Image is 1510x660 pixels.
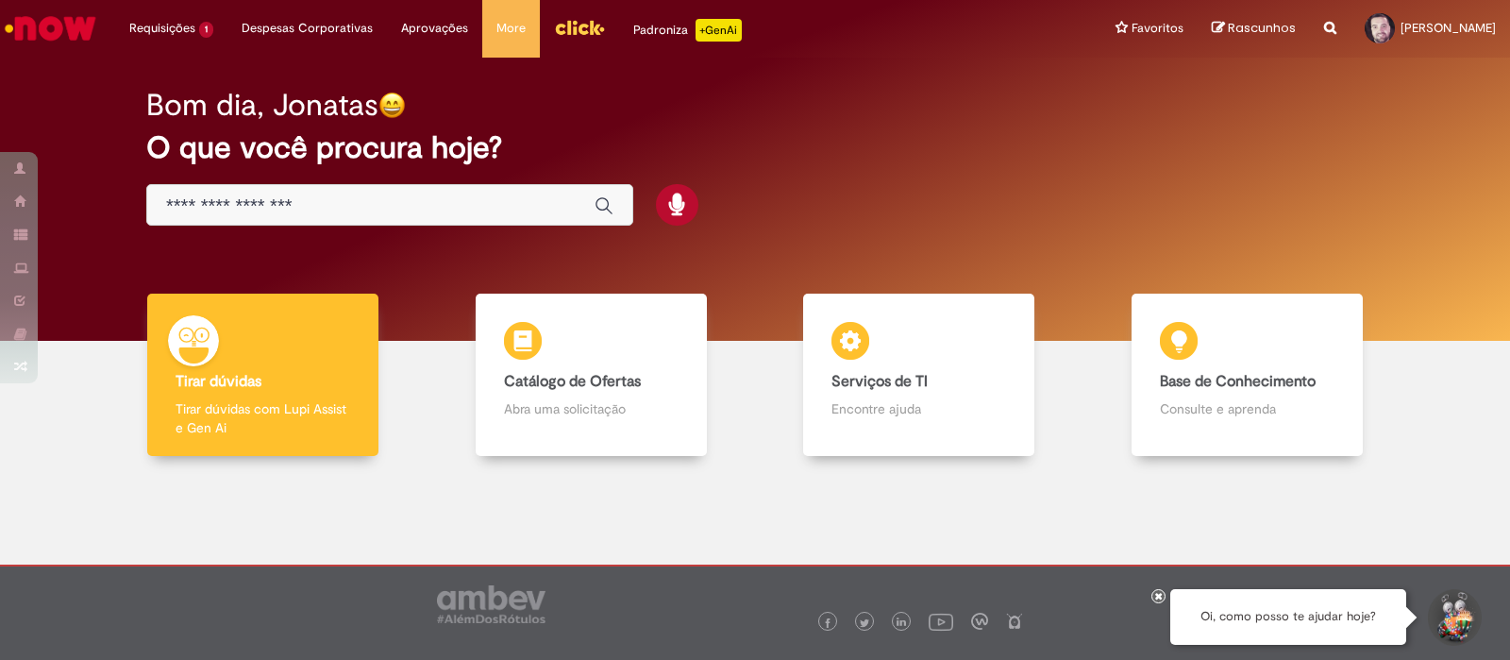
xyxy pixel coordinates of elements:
[554,13,605,42] img: click_logo_yellow_360x200.png
[504,399,679,418] p: Abra uma solicitação
[99,294,428,457] a: Tirar dúvidas Tirar dúvidas com Lupi Assist e Gen Ai
[823,618,832,628] img: logo_footer_facebook.png
[1401,20,1496,36] span: [PERSON_NAME]
[1212,20,1296,38] a: Rascunhos
[129,19,195,38] span: Requisições
[1160,399,1334,418] p: Consulte e aprenda
[199,22,213,38] span: 1
[428,294,756,457] a: Catálogo de Ofertas Abra uma solicitação
[242,19,373,38] span: Despesas Corporativas
[378,92,406,119] img: happy-face.png
[755,294,1083,457] a: Serviços de TI Encontre ajuda
[437,585,545,623] img: logo_footer_ambev_rotulo_gray.png
[633,19,742,42] div: Padroniza
[504,372,641,391] b: Catálogo de Ofertas
[176,372,261,391] b: Tirar dúvidas
[1425,589,1482,646] button: Iniciar Conversa de Suporte
[1083,294,1412,457] a: Base de Conhecimento Consulte e aprenda
[971,613,988,630] img: logo_footer_workplace.png
[860,618,869,628] img: logo_footer_twitter.png
[1006,613,1023,630] img: logo_footer_naosei.png
[496,19,526,38] span: More
[897,618,906,629] img: logo_footer_linkedin.png
[1170,589,1406,645] div: Oi, como posso te ajudar hoje?
[146,89,378,122] h2: Bom dia, Jonatas
[146,131,1364,164] h2: O que você procura hoje?
[831,399,1006,418] p: Encontre ajuda
[1132,19,1183,38] span: Favoritos
[831,372,928,391] b: Serviços de TI
[1228,19,1296,37] span: Rascunhos
[2,9,99,47] img: ServiceNow
[401,19,468,38] span: Aprovações
[929,609,953,634] img: logo_footer_youtube.png
[176,399,350,437] p: Tirar dúvidas com Lupi Assist e Gen Ai
[1160,372,1316,391] b: Base de Conhecimento
[696,19,742,42] p: +GenAi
